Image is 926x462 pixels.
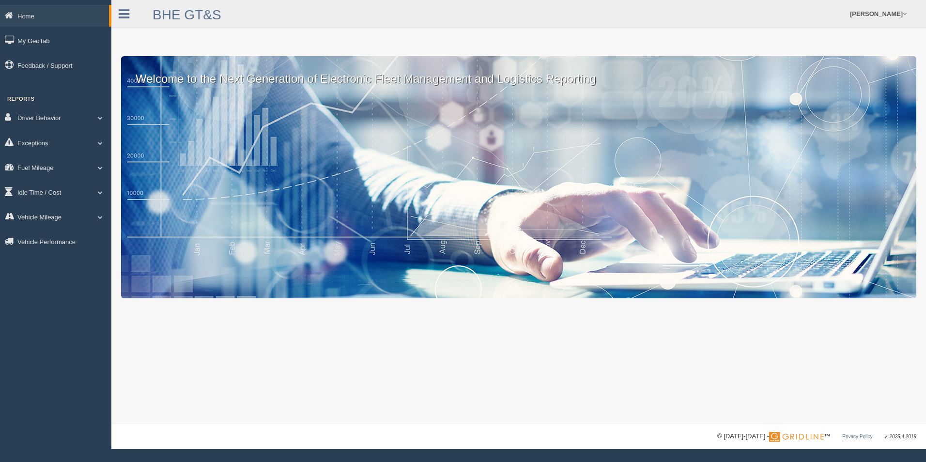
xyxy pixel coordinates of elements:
div: © [DATE]-[DATE] - ™ [717,431,916,442]
p: Welcome to the Next Generation of Electronic Fleet Management and Logistics Reporting [121,56,916,87]
img: Gridline [769,432,824,442]
a: BHE GT&S [153,7,221,22]
a: Privacy Policy [842,434,872,439]
span: v. 2025.4.2019 [885,434,916,439]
